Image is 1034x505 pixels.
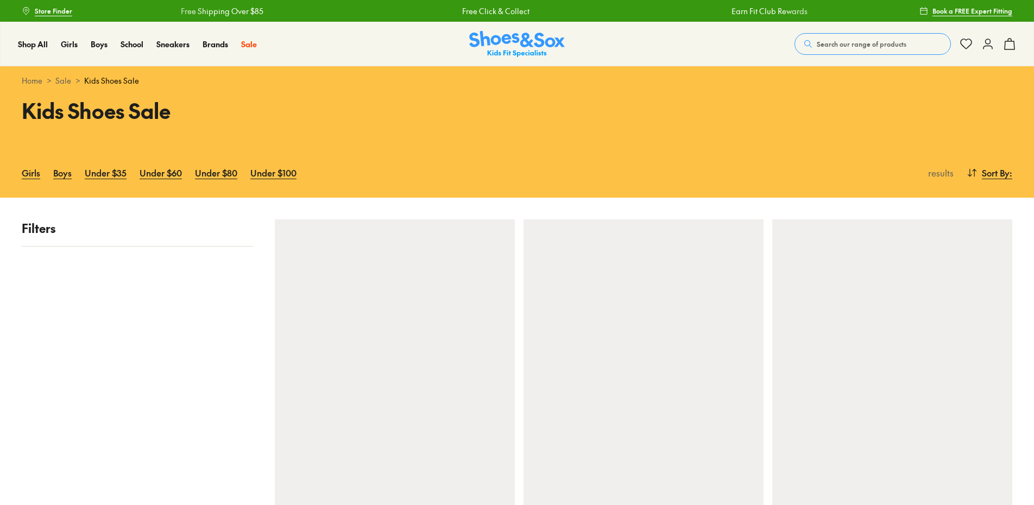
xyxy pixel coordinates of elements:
span: Boys [91,39,108,49]
a: Under $80 [195,161,237,185]
a: Under $60 [140,161,182,185]
a: Free Click & Collect [462,5,529,17]
span: : [1010,166,1012,179]
img: SNS_Logo_Responsive.svg [469,31,565,58]
span: Sneakers [156,39,190,49]
span: Store Finder [35,6,72,16]
span: Brands [203,39,228,49]
button: Search our range of products [795,33,951,55]
a: Brands [203,39,228,50]
a: Shop All [18,39,48,50]
div: > > [22,75,1012,86]
button: Sort By: [967,161,1012,185]
a: Boys [91,39,108,50]
a: Free Shipping Over $85 [181,5,263,17]
span: Search our range of products [817,39,906,49]
a: Store Finder [22,1,72,21]
a: Shoes & Sox [469,31,565,58]
span: Girls [61,39,78,49]
a: Under $35 [85,161,127,185]
a: Girls [61,39,78,50]
a: Book a FREE Expert Fitting [919,1,1012,21]
p: Filters [22,219,253,237]
p: results [924,166,954,179]
a: Earn Fit Club Rewards [732,5,808,17]
span: Sale [241,39,257,49]
a: Girls [22,161,40,185]
a: Sale [55,75,71,86]
span: Sort By [982,166,1010,179]
a: Home [22,75,42,86]
a: Boys [53,161,72,185]
a: Sneakers [156,39,190,50]
span: Book a FREE Expert Fitting [932,6,1012,16]
span: Kids Shoes Sale [84,75,139,86]
span: Shop All [18,39,48,49]
a: Sale [241,39,257,50]
h1: Kids Shoes Sale [22,95,504,126]
a: Under $100 [250,161,297,185]
a: School [121,39,143,50]
span: School [121,39,143,49]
